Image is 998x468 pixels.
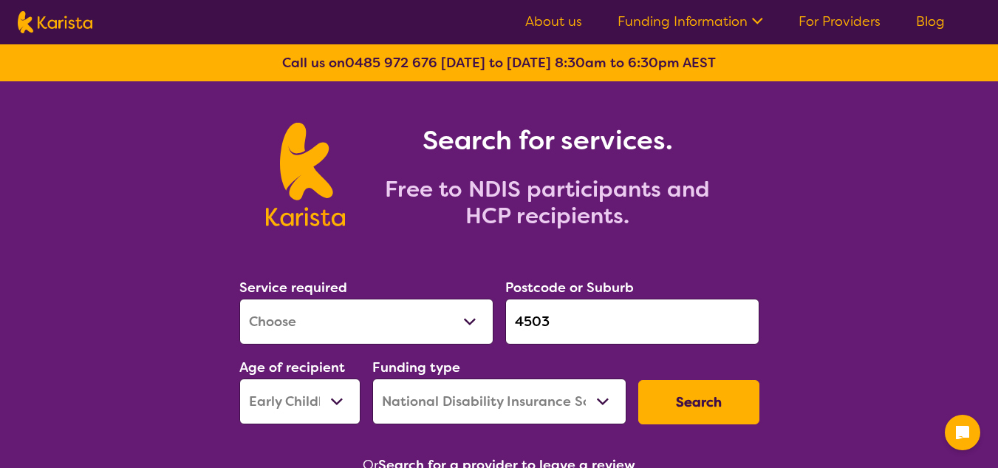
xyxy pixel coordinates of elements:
[799,13,881,30] a: For Providers
[363,176,732,229] h2: Free to NDIS participants and HCP recipients.
[618,13,763,30] a: Funding Information
[916,13,945,30] a: Blog
[266,123,345,226] img: Karista logo
[505,279,634,296] label: Postcode or Suburb
[18,11,92,33] img: Karista logo
[638,380,759,424] button: Search
[239,359,345,376] label: Age of recipient
[345,54,437,72] a: 0485 972 676
[239,279,347,296] label: Service required
[372,359,460,376] label: Funding type
[505,299,759,345] input: Type
[363,123,732,158] h1: Search for services.
[525,13,582,30] a: About us
[282,54,716,72] b: Call us on [DATE] to [DATE] 8:30am to 6:30pm AEST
